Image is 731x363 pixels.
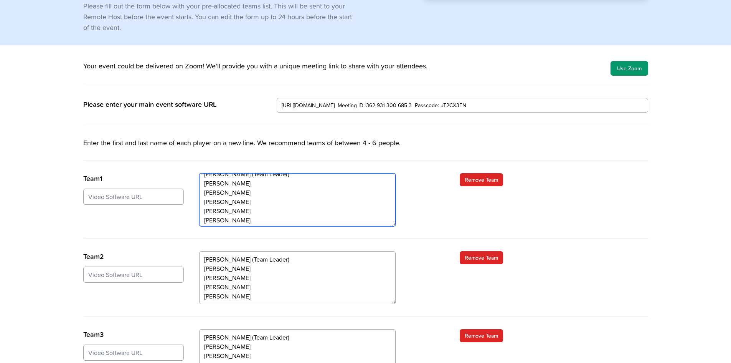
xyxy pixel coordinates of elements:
span: 1 [100,173,102,184]
p: Team [83,329,184,340]
p: Please fill out the form below with your pre-allocated teams list. This will be sent to your Remo... [83,1,353,33]
input: Video Software URL [83,189,184,205]
p: Enter the first and last name of each player on a new line. We recommend teams of between 4 - 6 p... [83,138,648,161]
a: Use Zoom [611,61,648,76]
span: 3 [100,329,104,340]
p: Please enter your main event software URL [83,99,261,110]
input: Video Software URL [83,267,184,283]
p: Team [83,251,184,262]
input: Main Microsoft Teams URL [277,98,648,113]
textarea: [PERSON_NAME] (Team Leader) [PERSON_NAME] [PERSON_NAME] [PERSON_NAME] [PERSON_NAME] [199,251,396,304]
span: 2 [100,251,104,262]
p: Your event could be delivered on Zoom! We'll provide you with a unique meeting link to share with... [83,61,455,71]
input: Video Software URL [83,345,184,361]
p: Team [83,173,184,184]
a: Remove Team [460,251,503,264]
textarea: [PERSON_NAME] (Team Leader) [PERSON_NAME] [PERSON_NAME] [PERSON_NAME] [PERSON_NAME] [PERSON_NAME] [199,173,396,226]
a: Remove Team [460,173,503,186]
a: Remove Team [460,329,503,342]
